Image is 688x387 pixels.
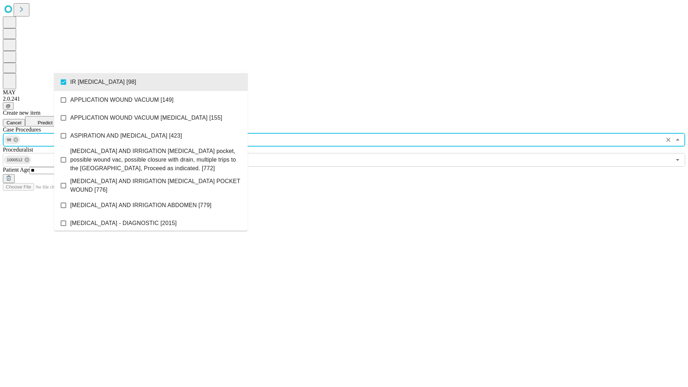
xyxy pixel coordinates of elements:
[70,78,136,86] span: IR [MEDICAL_DATA] [98]
[3,102,14,110] button: @
[70,201,211,210] span: [MEDICAL_DATA] AND IRRIGATION ABDOMEN [779]
[70,177,242,194] span: [MEDICAL_DATA] AND IRRIGATION [MEDICAL_DATA] POCKET WOUND [776]
[70,132,182,140] span: ASPIRATION AND [MEDICAL_DATA] [423]
[6,103,11,109] span: @
[3,96,685,102] div: 2.0.241
[4,136,14,144] span: 98
[25,116,58,126] button: Predict
[3,89,685,96] div: MAY
[673,155,683,165] button: Open
[70,114,222,122] span: APPLICATION WOUND VACUUM [MEDICAL_DATA] [155]
[38,120,52,125] span: Predict
[70,219,177,228] span: [MEDICAL_DATA] - DIAGNOSTIC [2015]
[3,119,25,126] button: Cancel
[4,135,20,144] div: 98
[3,126,41,133] span: Scheduled Procedure
[4,156,25,164] span: 1000512
[6,120,21,125] span: Cancel
[673,135,683,145] button: Close
[3,147,33,153] span: Proceduralist
[70,96,173,104] span: APPLICATION WOUND VACUUM [149]
[4,156,31,164] div: 1000512
[70,147,242,173] span: [MEDICAL_DATA] AND IRRIGATION [MEDICAL_DATA] pocket, possible wound vac, possible closure with dr...
[3,167,29,173] span: Patient Age
[3,110,40,116] span: Create new item
[663,135,673,145] button: Clear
